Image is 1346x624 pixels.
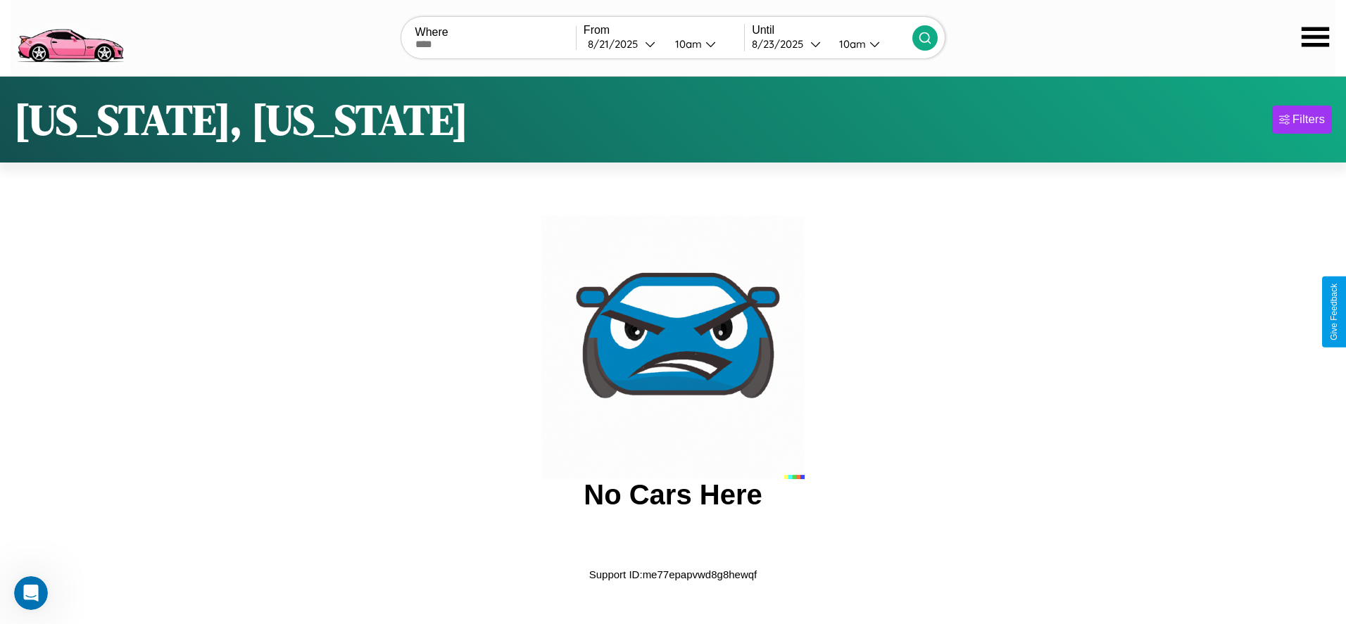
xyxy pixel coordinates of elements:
div: 8 / 23 / 2025 [752,37,810,51]
div: Give Feedback [1329,284,1339,340]
h2: No Cars Here [584,479,762,511]
p: Support ID: me77epapvwd8g8hewqf [589,565,757,584]
button: 10am [664,37,744,51]
label: From [584,24,744,37]
button: 10am [828,37,912,51]
label: Until [752,24,912,37]
img: car [541,216,805,479]
button: 8/21/2025 [584,37,664,51]
div: 8 / 21 / 2025 [588,37,645,51]
div: 10am [832,37,869,51]
iframe: Intercom live chat [14,576,48,610]
div: Filters [1292,113,1325,127]
label: Where [415,26,576,39]
div: 10am [668,37,705,51]
button: Filters [1272,106,1332,134]
img: logo [11,7,130,66]
h1: [US_STATE], [US_STATE] [14,91,468,148]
